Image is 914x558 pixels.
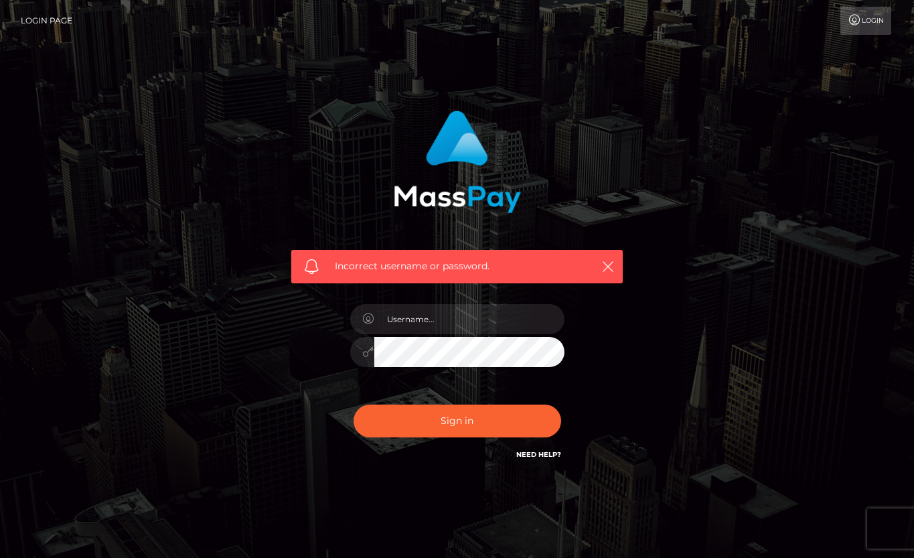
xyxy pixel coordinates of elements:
[354,405,561,437] button: Sign in
[374,304,564,334] input: Username...
[840,7,891,35] a: Login
[335,259,579,273] span: Incorrect username or password.
[516,450,561,459] a: Need Help?
[394,111,521,213] img: MassPay Login
[21,7,72,35] a: Login Page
